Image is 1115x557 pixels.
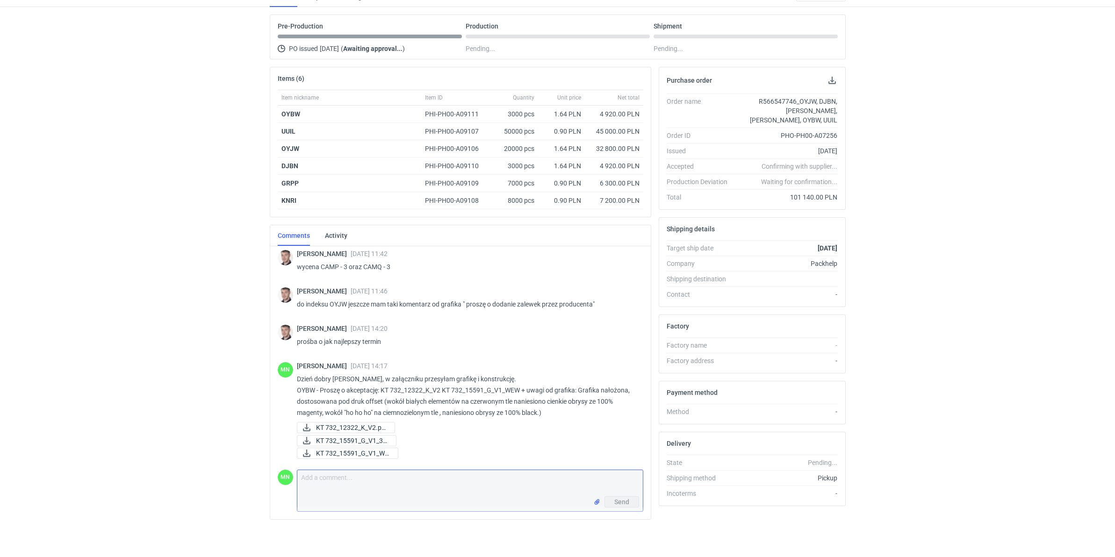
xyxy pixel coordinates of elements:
[297,362,351,370] span: [PERSON_NAME]
[735,473,838,483] div: Pickup
[667,162,735,171] div: Accepted
[278,362,293,378] div: Małgorzata Nowotna
[425,94,443,101] span: Item ID
[542,196,581,205] div: 0.90 PLN
[425,196,488,205] div: PHI-PH00-A09108
[297,373,636,418] p: Dzień dobry [PERSON_NAME], w załączniku przesyłam grafikę i konstrukcję. OYBW - Proszę o akceptac...
[542,127,581,136] div: 0.90 PLN
[278,470,293,485] figcaption: MN
[589,179,640,188] div: 6 300.00 PLN
[491,140,538,157] div: 20000 pcs
[735,97,838,125] div: R566547746_OYJW, DJBN, [PERSON_NAME], [PERSON_NAME], OYBW, UUIL
[542,161,581,171] div: 1.64 PLN
[654,43,838,54] div: Pending...
[281,128,295,135] strong: UUIL
[808,459,837,466] em: Pending...
[667,290,735,299] div: Contact
[827,75,838,86] button: Download PO
[297,325,351,332] span: [PERSON_NAME]
[667,131,735,140] div: Order ID
[297,435,396,446] button: KT 732_15591_G_V1_3D...
[320,43,339,54] span: [DATE]
[667,243,735,253] div: Target ship date
[297,422,395,433] button: KT 732_12322_K_V2.pd...
[735,341,838,350] div: -
[589,127,640,136] div: 45 000.00 PLN
[667,193,735,202] div: Total
[589,161,640,171] div: 4 920.00 PLN
[297,250,351,257] span: [PERSON_NAME]
[316,448,390,458] span: KT 732_15591_G_V1_WE...
[278,22,323,30] p: Pre-Production
[278,287,293,303] img: Maciej Sikora
[491,192,538,209] div: 8000 pcs
[618,94,640,101] span: Net total
[491,106,538,123] div: 3000 pcs
[818,244,837,252] strong: [DATE]
[297,422,390,433] div: KT 732_12322_K_V2.pdf
[589,109,640,119] div: 4 920.00 PLN
[667,259,735,268] div: Company
[297,299,636,310] p: do indeksu OYJW jeszcze mam taki komentarz od grafika " proszę o dodanie zalewek przez producenta"
[667,407,735,416] div: Method
[425,127,488,136] div: PHI-PH00-A09107
[297,448,398,459] button: KT 732_15591_G_V1_WE...
[667,458,735,467] div: State
[491,175,538,192] div: 7000 pcs
[316,422,387,433] span: KT 732_12322_K_V2.pd...
[403,45,405,52] span: )
[589,196,640,205] div: 7 200.00 PLN
[667,97,735,125] div: Order name
[667,356,735,365] div: Factory address
[278,470,293,485] div: Małgorzata Nowotna
[762,163,837,170] em: Confirming with supplier...
[735,131,838,140] div: PHO-PH00-A07256
[297,287,351,295] span: [PERSON_NAME]
[654,22,682,30] p: Shipment
[425,161,488,171] div: PHI-PH00-A09110
[667,322,689,330] h2: Factory
[351,362,388,370] span: [DATE] 14:17
[604,496,639,507] button: Send
[425,109,488,119] div: PHI-PH00-A09111
[343,45,403,52] strong: Awaiting approval...
[297,448,390,459] div: KT 732_15591_G_V1_WEW.pdf
[557,94,581,101] span: Unit price
[667,489,735,498] div: Incoterms
[297,261,636,272] p: wycena CAMP - 3 oraz CAMQ - 3
[542,179,581,188] div: 0.90 PLN
[735,193,838,202] div: 101 140.00 PLN
[325,225,347,246] a: Activity
[667,274,735,284] div: Shipping destination
[278,250,293,265] img: Maciej Sikora
[667,77,712,84] h2: Purchase order
[761,177,837,186] em: Waiting for confirmation...
[589,144,640,153] div: 32 800.00 PLN
[281,197,296,204] strong: KNRI
[297,336,636,347] p: prośba o jak najlepszy termin
[614,499,629,505] span: Send
[667,177,735,186] div: Production Deviation
[735,489,838,498] div: -
[491,123,538,140] div: 50000 pcs
[735,407,838,416] div: -
[281,145,299,152] strong: OYJW
[542,144,581,153] div: 1.64 PLN
[466,22,498,30] p: Production
[425,144,488,153] div: PHI-PH00-A09106
[735,290,838,299] div: -
[316,436,388,446] span: KT 732_15591_G_V1_3D...
[466,43,495,54] span: Pending...
[425,179,488,188] div: PHI-PH00-A09109
[278,362,293,378] figcaption: MN
[351,325,388,332] span: [DATE] 14:20
[667,389,718,396] h2: Payment method
[281,94,319,101] span: Item nickname
[735,356,838,365] div: -
[542,109,581,119] div: 1.64 PLN
[351,250,388,257] span: [DATE] 11:42
[735,146,838,156] div: [DATE]
[351,287,388,295] span: [DATE] 11:46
